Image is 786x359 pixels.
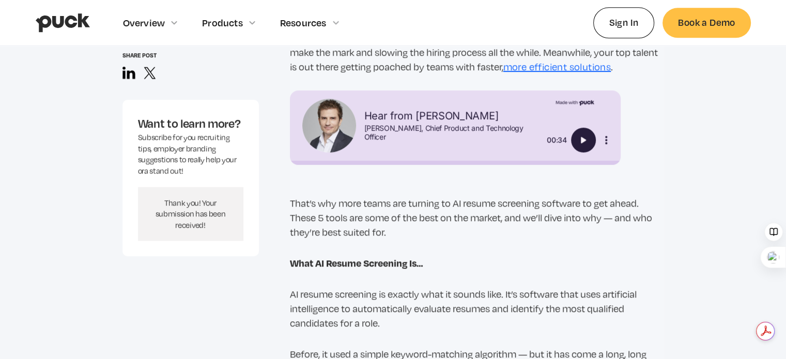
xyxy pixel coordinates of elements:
p: ‍ [290,165,664,179]
div: Want to learn more? [138,115,243,132]
div: 00:34 [538,134,567,146]
p: AI resume screening is exactly what it sounds like. It’s software that uses artificial intelligen... [290,287,664,330]
img: Made with Puck [556,99,594,105]
div: Hear from [PERSON_NAME] [364,110,534,122]
div: Overview [123,17,165,28]
div: Want to learn more? success [138,187,243,241]
button: Play [571,128,596,152]
p: That’s why more teams are turning to AI resume screening software to get ahead. These 5 tools are... [290,196,664,239]
div: Products [202,17,243,28]
div: [PERSON_NAME], Chief Product and Technology Officer [364,124,534,142]
div: Share post [122,52,259,58]
a: Sign In [593,7,655,38]
strong: What AI Resume Screening Is… [290,256,423,269]
button: More options [600,134,612,146]
a: more efficient solutions [503,61,611,72]
div: Subscribe for you recruiting tips, employer branding suggestions to really help your ora stand out! [138,132,243,177]
p: In other words, your team is spending hours if not days and weeks on talent that won’t make the m... [290,30,664,74]
div: Resources [280,17,327,28]
img: Grady Leno headshot [302,99,356,152]
a: Book a Demo [662,8,750,37]
div: Thank you! Your submission has been received! [148,197,233,231]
